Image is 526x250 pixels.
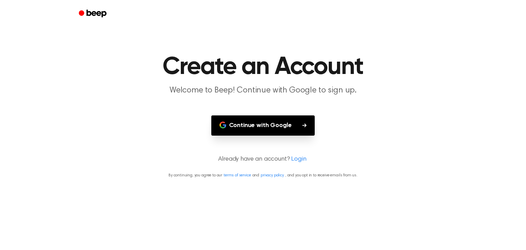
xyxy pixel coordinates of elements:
[74,7,113,21] a: Beep
[261,173,284,177] a: privacy policy
[8,155,518,164] p: Already have an account?
[88,55,438,79] h1: Create an Account
[131,85,394,96] p: Welcome to Beep! Continue with Google to sign up.
[211,115,315,136] button: Continue with Google
[291,155,306,164] a: Login
[224,173,251,177] a: terms of service
[8,172,518,178] p: By continuing, you agree to our and , and you opt in to receive emails from us.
